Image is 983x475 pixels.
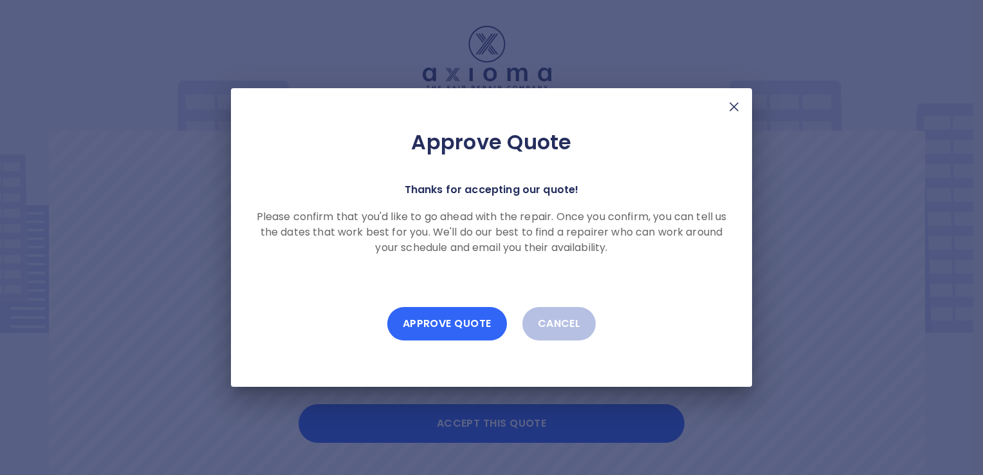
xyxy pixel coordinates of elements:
img: X Mark [726,99,742,115]
button: Approve Quote [387,307,507,340]
h2: Approve Quote [252,129,731,155]
p: Please confirm that you'd like to go ahead with the repair. Once you confirm, you can tell us the... [252,209,731,256]
p: Thanks for accepting our quote! [405,181,579,199]
button: Cancel [522,307,596,340]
